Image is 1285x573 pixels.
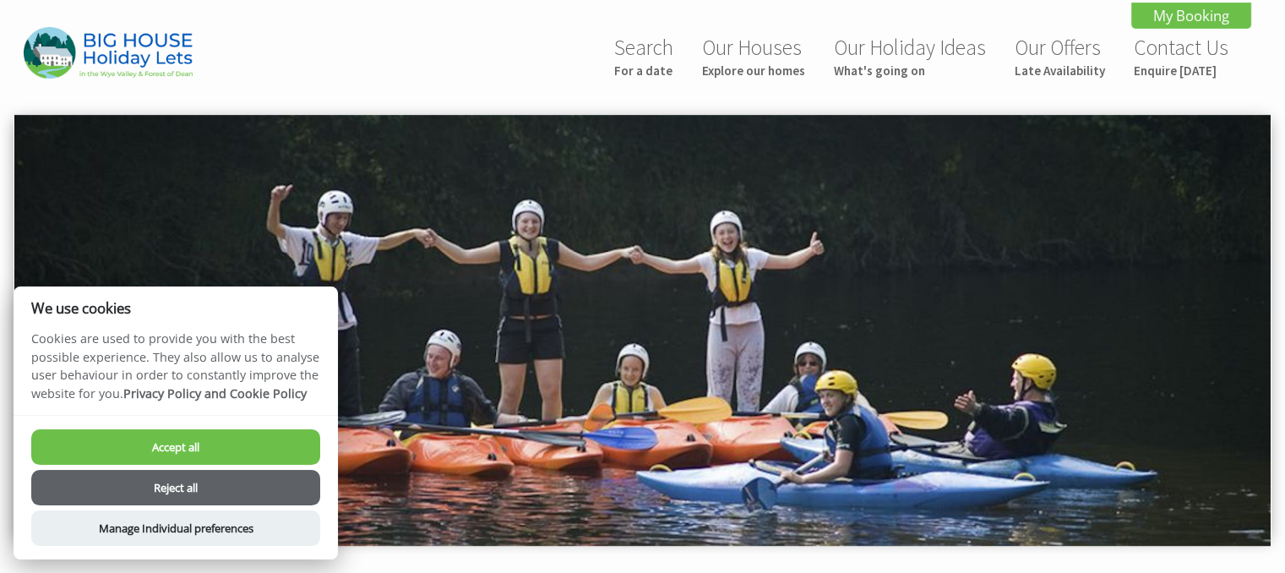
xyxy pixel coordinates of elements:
a: My Booking [1131,3,1251,29]
a: Privacy Policy and Cookie Policy [123,385,307,401]
small: What's going on [834,63,986,79]
a: Our OffersLate Availability [1015,34,1105,79]
a: Contact UsEnquire [DATE] [1134,34,1228,79]
a: Our Holiday IdeasWhat's going on [834,34,986,79]
small: Explore our homes [702,63,805,79]
button: Manage Individual preferences [31,510,320,546]
button: Accept all [31,429,320,465]
h2: We use cookies [14,300,338,316]
a: SearchFor a date [614,34,673,79]
p: Cookies are used to provide you with the best possible experience. They also allow us to analyse ... [14,330,338,415]
img: Big House Holiday Lets [24,27,193,79]
button: Reject all [31,470,320,505]
small: Enquire [DATE] [1134,63,1228,79]
a: Our HousesExplore our homes [702,34,805,79]
small: Late Availability [1015,63,1105,79]
small: For a date [614,63,673,79]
